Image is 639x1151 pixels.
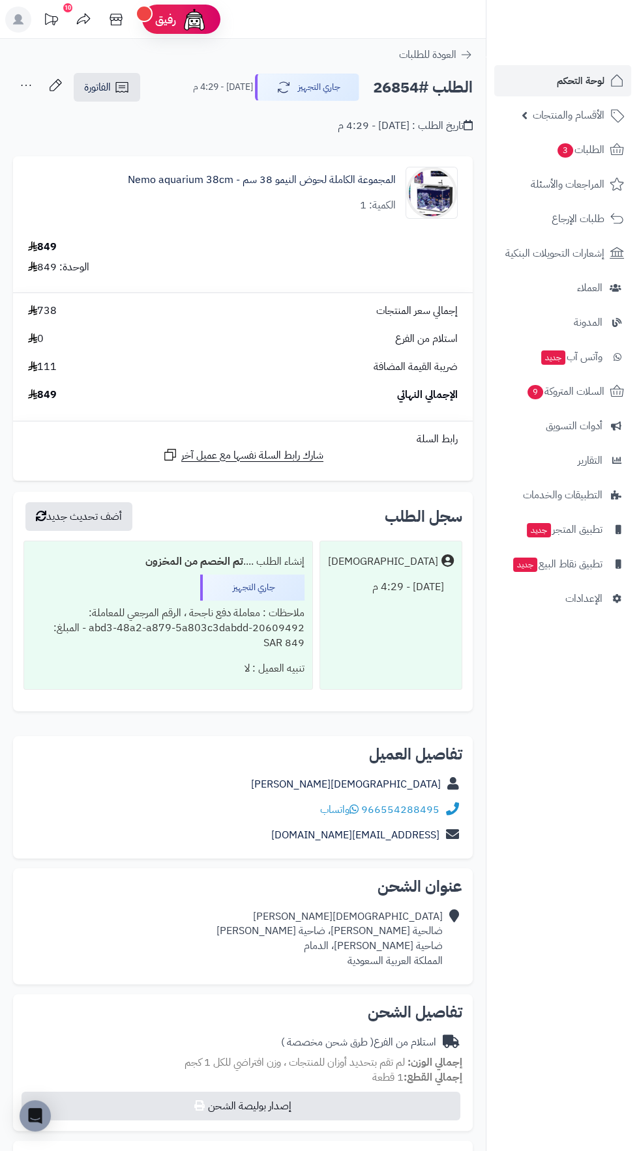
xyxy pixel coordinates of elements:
span: لوحة التحكم [557,72,604,90]
span: السلات المتروكة [526,382,604,401]
span: طلبات الإرجاع [552,210,604,228]
span: العملاء [577,279,602,297]
a: الفاتورة [74,73,140,102]
a: تحديثات المنصة [35,7,67,36]
a: التقارير [494,445,631,476]
span: التطبيقات والخدمات [523,486,602,504]
a: العودة للطلبات [399,47,473,63]
div: 10 [63,3,72,12]
div: 849 [28,240,57,255]
span: الإجمالي النهائي [397,388,458,403]
small: [DATE] - 4:29 م [193,81,253,94]
span: التقارير [578,451,602,470]
a: 966554288495 [361,802,439,817]
div: استلام من الفرع [281,1035,436,1050]
a: تطبيق المتجرجديد [494,514,631,545]
span: ( طرق شحن مخصصة ) [281,1034,374,1050]
button: إصدار بوليصة الشحن [22,1092,460,1120]
a: العملاء [494,272,631,304]
h3: سجل الطلب [385,509,462,524]
div: [DATE] - 4:29 م [328,575,454,600]
div: Open Intercom Messenger [20,1100,51,1131]
div: الوحدة: 849 [28,260,89,275]
a: المدونة [494,307,631,338]
span: 0 [28,332,44,347]
span: إجمالي سعر المنتجات [376,304,458,319]
h2: الطلب #26854 [373,74,473,101]
span: 738 [28,304,57,319]
div: [DEMOGRAPHIC_DATA] [328,554,438,569]
h2: عنوان الشحن [23,879,462,894]
a: طلبات الإرجاع [494,203,631,234]
div: [DEMOGRAPHIC_DATA][PERSON_NAME] ضالحية [PERSON_NAME]، ضاحية [PERSON_NAME] ضاحية [PERSON_NAME]، ال... [216,909,443,969]
a: واتساب [320,802,359,817]
span: تطبيق المتجر [526,520,602,539]
span: ضريبة القيمة المضافة [374,360,458,375]
a: [EMAIL_ADDRESS][DOMAIN_NAME] [271,827,439,843]
span: إشعارات التحويلات البنكية [505,244,604,263]
button: جاري التجهيز [255,74,359,101]
span: المدونة [574,313,602,332]
a: شارك رابط السلة نفسها مع عميل آخر [162,447,323,463]
div: رابط السلة [18,432,468,447]
a: إشعارات التحويلات البنكية [494,238,631,269]
a: تطبيق نقاط البيعجديد [494,548,631,580]
a: التطبيقات والخدمات [494,479,631,511]
strong: إجمالي القطع: [404,1070,462,1085]
span: 849 [28,388,57,403]
div: تنبيه العميل : لا [32,656,305,681]
img: ai-face.png [181,7,207,33]
span: الإعدادات [565,590,602,608]
a: المراجعات والأسئلة [494,169,631,200]
span: الطلبات [556,141,604,159]
a: [DEMOGRAPHIC_DATA][PERSON_NAME] [251,776,441,792]
a: وآتس آبجديد [494,341,631,373]
span: جديد [513,558,537,572]
img: 1748906692-xxxxxxxxxxxxxxxxxxxsign_6587208-Recovered-30dfgdgcm-CP-90x90.jpg [406,167,457,219]
span: 9 [527,384,543,399]
span: رفيق [155,12,176,27]
div: ملاحظات : معاملة دفع ناجحة ، الرقم المرجعي للمعاملة: 20609492-abd3-48a2-a879-5a803c3dabdd - المبل... [32,601,305,656]
span: الأقسام والمنتجات [533,106,604,124]
a: السلات المتروكة9 [494,376,631,407]
span: المراجعات والأسئلة [531,175,604,193]
span: وآتس آب [540,348,602,366]
div: إنشاء الطلب .... [32,549,305,575]
span: جديد [541,350,565,365]
span: 111 [28,360,57,375]
span: شارك رابط السلة نفسها مع عميل آخر [181,448,323,463]
a: الطلبات3 [494,134,631,165]
small: 1 قطعة [372,1070,462,1085]
strong: إجمالي الوزن: [408,1055,462,1070]
span: أدوات التسويق [546,417,602,435]
img: logo-2.png [550,10,627,37]
div: تاريخ الطلب : [DATE] - 4:29 م [338,119,473,134]
span: العودة للطلبات [399,47,456,63]
span: استلام من الفرع [395,332,458,347]
span: تطبيق نقاط البيع [512,555,602,573]
a: الإعدادات [494,583,631,614]
span: 3 [557,143,573,158]
a: لوحة التحكم [494,65,631,96]
b: تم الخصم من المخزون [145,554,243,569]
div: جاري التجهيز [200,575,305,601]
a: المجموعة الكاملة لحوض النيمو 38 سم - Nemo aquarium 38cm [128,173,396,188]
button: أضف تحديث جديد [25,502,132,531]
a: أدوات التسويق [494,410,631,442]
h2: تفاصيل العميل [23,746,462,762]
h2: تفاصيل الشحن [23,1004,462,1020]
span: جديد [527,523,551,537]
span: الفاتورة [84,79,111,95]
span: لم تقم بتحديد أوزان للمنتجات ، وزن افتراضي للكل 1 كجم [185,1055,405,1070]
div: الكمية: 1 [360,198,396,213]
